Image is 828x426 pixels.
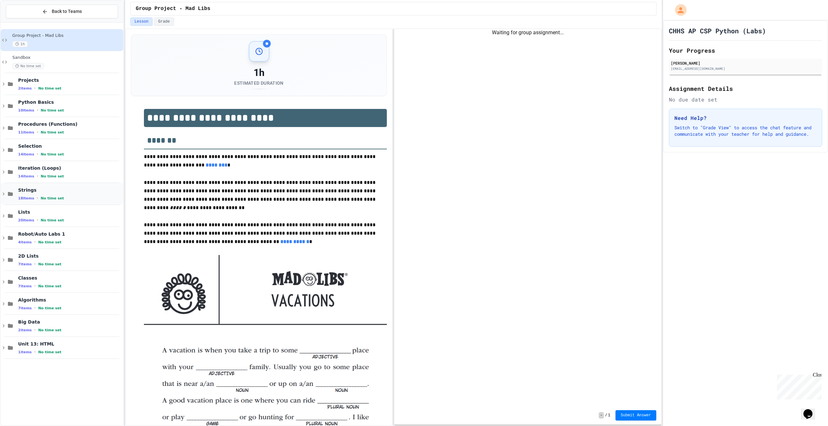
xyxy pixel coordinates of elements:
[34,86,36,91] span: •
[669,26,766,35] h1: CHHS AP CSP Python (Labs)
[12,41,28,47] span: 1h
[38,306,61,310] span: No time set
[18,130,34,134] span: 11 items
[621,413,651,418] span: Submit Answer
[18,284,32,288] span: 7 items
[18,240,32,244] span: 4 items
[18,86,32,91] span: 2 items
[18,341,122,347] span: Unit 13: HTML
[18,77,122,83] span: Projects
[37,174,38,179] span: •
[18,152,34,156] span: 14 items
[18,108,34,112] span: 10 items
[38,328,61,332] span: No time set
[18,306,32,310] span: 7 items
[669,96,822,103] div: No due date set
[669,84,822,93] h2: Assignment Details
[41,196,64,200] span: No time set
[674,124,817,137] p: Switch to "Grade View" to access the chat feature and communicate with your teacher for help and ...
[34,283,36,289] span: •
[154,17,174,26] button: Grade
[801,400,822,420] iframe: chat widget
[34,305,36,311] span: •
[37,196,38,201] span: •
[38,262,61,266] span: No time set
[41,152,64,156] span: No time set
[18,297,122,303] span: Algorithms
[34,349,36,355] span: •
[37,108,38,113] span: •
[774,372,822,399] iframe: chat widget
[41,108,64,112] span: No time set
[18,262,32,266] span: 7 items
[41,174,64,178] span: No time set
[6,5,118,18] button: Back to Teams
[3,3,45,41] div: Chat with us now!Close
[234,80,283,86] div: Estimated Duration
[669,46,822,55] h2: Your Progress
[616,410,656,421] button: Submit Answer
[18,174,34,178] span: 14 items
[674,114,817,122] h3: Need Help?
[130,17,153,26] button: Lesson
[37,218,38,223] span: •
[34,240,36,245] span: •
[18,165,122,171] span: Iteration (Loops)
[12,63,44,69] span: No time set
[394,29,661,37] div: Waiting for group assignment...
[41,218,64,222] span: No time set
[18,275,122,281] span: Classes
[18,319,122,325] span: Big Data
[38,350,61,354] span: No time set
[18,253,122,259] span: 2D Lists
[38,284,61,288] span: No time set
[18,209,122,215] span: Lists
[34,327,36,333] span: •
[671,60,820,66] div: [PERSON_NAME]
[18,187,122,193] span: Strings
[18,231,122,237] span: Robot/Auto Labs 1
[38,86,61,91] span: No time set
[37,152,38,157] span: •
[136,5,210,13] span: Group Project - Mad Libs
[599,412,604,419] span: -
[671,66,820,71] div: [EMAIL_ADDRESS][DOMAIN_NAME]
[37,130,38,135] span: •
[38,240,61,244] span: No time set
[52,8,82,15] span: Back to Teams
[18,99,122,105] span: Python Basics
[234,67,283,79] div: 1h
[18,350,32,354] span: 1 items
[34,261,36,267] span: •
[41,130,64,134] span: No time set
[605,413,607,418] span: /
[12,55,122,60] span: Sandbox
[12,33,122,38] span: Group Project - Mad Libs
[18,196,34,200] span: 18 items
[18,121,122,127] span: Procedures (Functions)
[668,3,688,17] div: My Account
[18,218,34,222] span: 20 items
[18,143,122,149] span: Selection
[608,413,610,418] span: 1
[18,328,32,332] span: 2 items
